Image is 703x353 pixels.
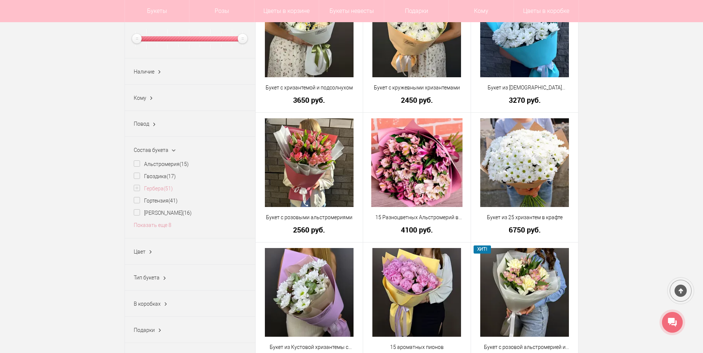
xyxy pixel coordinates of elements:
[368,84,466,92] a: Букет с кружевными хризантемами
[372,248,461,337] img: 15 ароматных пионов
[168,198,178,204] ins: (41)
[134,69,154,75] span: Наличие
[476,343,574,351] a: Букет с розовой альстромерией и розами
[134,121,149,127] span: Повод
[260,84,358,92] a: Букет с хризантемой и подсолнухом
[134,185,173,193] label: Гербера
[260,214,358,221] a: Букет с розовыми альстромериями
[476,84,574,92] a: Букет из [DEMOGRAPHIC_DATA] кустовых
[265,248,354,337] img: Букет из Кустовой хризантемы с Зеленью
[260,226,358,234] a: 2560 руб.
[474,245,491,253] span: ХИТ!
[368,226,466,234] a: 4100 руб.
[368,214,466,221] a: 15 Разноцветных Альстромерий в упаковке
[134,249,146,255] span: Цвет
[260,343,358,351] a: Букет из Кустовой хризантемы с [PERSON_NAME]
[476,96,574,104] a: 3270 руб.
[134,173,176,180] label: Гвоздика
[134,301,161,307] span: В коробках
[265,118,354,207] img: Букет с розовыми альстромериями
[368,343,466,351] a: 15 ароматных пионов
[134,327,155,333] span: Подарки
[476,214,574,221] a: Букет из 25 хризантем в крафте
[167,173,176,179] ins: (17)
[134,275,160,281] span: Тип букета
[134,197,178,205] label: Гортензия
[260,96,358,104] a: 3650 руб.
[371,118,462,207] img: 15 Разноцветных Альстромерий в упаковке
[182,210,192,216] ins: (16)
[134,95,146,101] span: Кому
[164,186,173,191] ins: (51)
[134,222,171,228] a: Показать еще 8
[480,118,569,207] img: Букет из 25 хризантем в крафте
[476,226,574,234] a: 6750 руб.
[134,147,168,153] span: Состав букета
[368,96,466,104] a: 2450 руб.
[134,209,192,217] label: [PERSON_NAME]
[134,160,189,168] label: Альстромерия
[480,248,569,337] img: Букет с розовой альстромерией и розами
[180,161,189,167] ins: (15)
